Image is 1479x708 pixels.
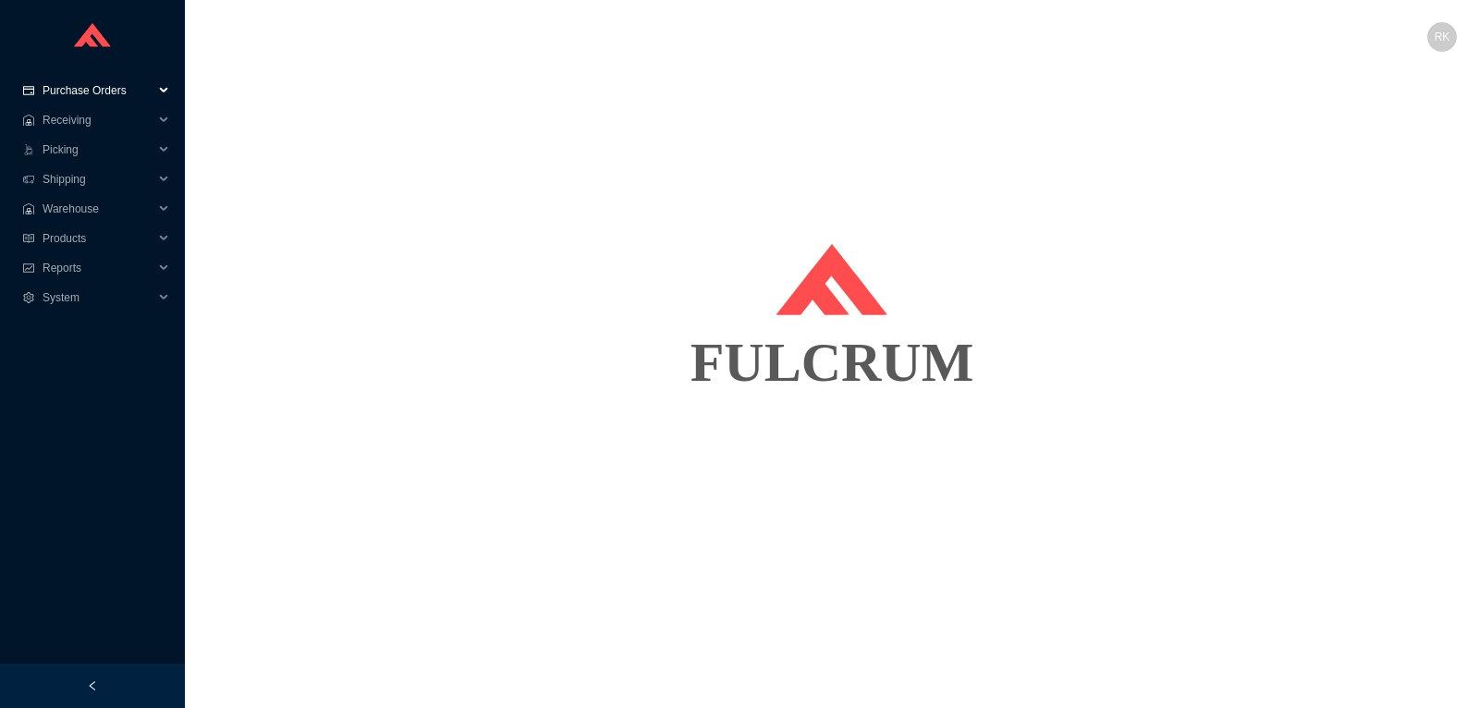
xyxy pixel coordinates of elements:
[43,165,153,194] span: Shipping
[43,253,153,283] span: Reports
[22,85,35,96] span: credit-card
[43,224,153,253] span: Products
[207,316,1457,409] div: FULCRUM
[22,262,35,274] span: fund
[43,194,153,224] span: Warehouse
[43,135,153,165] span: Picking
[1435,22,1450,52] span: RK
[87,680,98,691] span: left
[43,283,153,312] span: System
[22,233,35,244] span: read
[22,292,35,303] span: setting
[43,76,153,105] span: Purchase Orders
[43,105,153,135] span: Receiving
